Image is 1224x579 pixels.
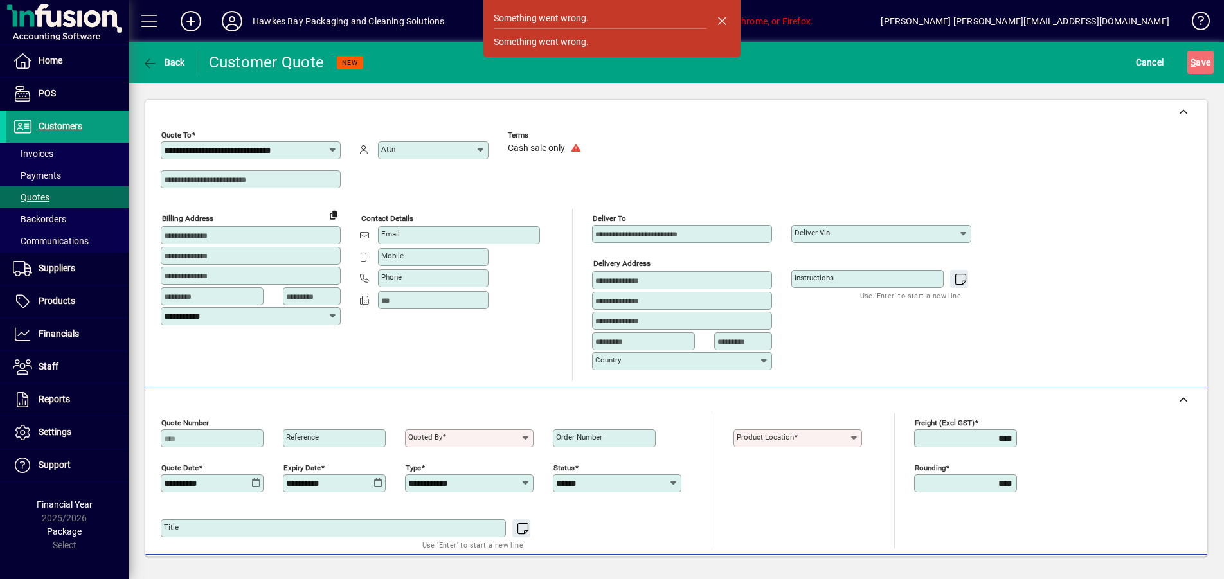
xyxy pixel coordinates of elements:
[39,88,56,98] span: POS
[283,463,321,472] mat-label: Expiry date
[381,251,404,260] mat-label: Mobile
[508,143,565,154] span: Cash sale only
[323,204,344,225] button: Copy to Delivery address
[212,10,253,33] button: Profile
[13,214,66,224] span: Backorders
[593,214,626,223] mat-label: Deliver To
[1133,51,1167,74] button: Cancel
[860,288,961,303] mat-hint: Use 'Enter' to start a new line
[39,121,82,131] span: Customers
[13,148,53,159] span: Invoices
[737,432,794,441] mat-label: Product location
[6,143,129,165] a: Invoices
[142,57,185,67] span: Back
[37,499,93,510] span: Financial Year
[13,192,50,202] span: Quotes
[494,35,589,49] div: Something went wrong.
[6,285,129,317] a: Products
[39,427,71,437] span: Settings
[6,416,129,449] a: Settings
[39,55,62,66] span: Home
[6,208,129,230] a: Backorders
[795,228,830,237] mat-label: Deliver via
[39,263,75,273] span: Suppliers
[6,165,129,186] a: Payments
[6,78,129,110] a: POS
[381,229,400,238] mat-label: Email
[915,463,946,472] mat-label: Rounding
[1191,52,1210,73] span: ave
[164,522,179,531] mat-label: Title
[286,432,319,441] mat-label: Reference
[253,11,445,31] div: Hawkes Bay Packaging and Cleaning Solutions
[1182,3,1208,44] a: Knowledge Base
[6,186,129,208] a: Quotes
[161,463,199,472] mat-label: Quote date
[6,230,129,252] a: Communications
[881,11,1169,31] div: [PERSON_NAME] [PERSON_NAME][EMAIL_ADDRESS][DOMAIN_NAME]
[1191,57,1196,67] span: S
[13,236,89,246] span: Communications
[1136,52,1164,73] span: Cancel
[139,51,188,74] button: Back
[129,51,199,74] app-page-header-button: Back
[6,253,129,285] a: Suppliers
[39,328,79,339] span: Financials
[795,273,834,282] mat-label: Instructions
[553,463,575,472] mat-label: Status
[170,10,212,33] button: Add
[408,432,442,441] mat-label: Quoted by
[47,526,82,537] span: Package
[39,296,75,306] span: Products
[209,52,325,73] div: Customer Quote
[406,463,421,472] mat-label: Type
[39,394,70,404] span: Reports
[342,58,358,67] span: NEW
[39,459,71,470] span: Support
[6,351,129,383] a: Staff
[595,355,621,364] mat-label: Country
[508,131,585,139] span: Terms
[915,418,975,427] mat-label: Freight (excl GST)
[13,170,61,181] span: Payments
[161,130,192,139] mat-label: Quote To
[6,318,129,350] a: Financials
[6,384,129,416] a: Reports
[381,145,395,154] mat-label: Attn
[1187,51,1214,74] button: Save
[6,45,129,77] a: Home
[381,272,402,281] mat-label: Phone
[161,418,209,427] mat-label: Quote number
[6,449,129,481] a: Support
[422,537,523,552] mat-hint: Use 'Enter' to start a new line
[556,432,602,441] mat-label: Order number
[39,361,59,371] span: Staff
